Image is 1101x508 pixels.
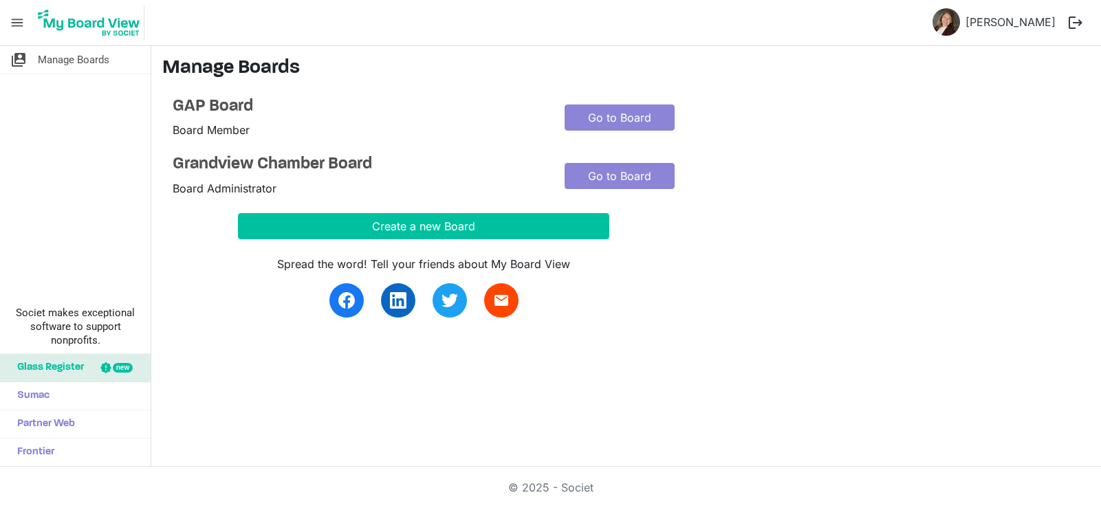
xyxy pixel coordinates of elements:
[173,155,544,175] a: Grandview Chamber Board
[10,46,27,74] span: switch_account
[34,5,144,40] img: My Board View Logo
[10,439,54,466] span: Frontier
[565,104,675,131] a: Go to Board
[933,8,960,36] img: tJbYfo1-xh57VIH1gYN_mKnMRz4si02OYbcVZkzlKCxTqCbmiLbIdHyFreohGWq5yUaoa5ScBmu14Z88-zQ12Q_thumb.png
[238,256,609,272] div: Spread the word! Tell your friends about My Board View
[10,354,84,382] span: Glass Register
[508,481,593,494] a: © 2025 - Societ
[4,10,30,36] span: menu
[10,382,50,410] span: Sumac
[484,283,519,318] a: email
[390,292,406,309] img: linkedin.svg
[338,292,355,309] img: facebook.svg
[173,123,250,137] span: Board Member
[442,292,458,309] img: twitter.svg
[6,306,144,347] span: Societ makes exceptional software to support nonprofits.
[173,181,276,195] span: Board Administrator
[960,8,1061,36] a: [PERSON_NAME]
[493,292,510,309] span: email
[113,363,133,373] div: new
[38,46,109,74] span: Manage Boards
[238,213,609,239] button: Create a new Board
[1061,8,1090,37] button: logout
[565,163,675,189] a: Go to Board
[34,5,150,40] a: My Board View Logo
[162,57,1090,80] h3: Manage Boards
[10,410,75,438] span: Partner Web
[173,97,544,117] a: GAP Board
